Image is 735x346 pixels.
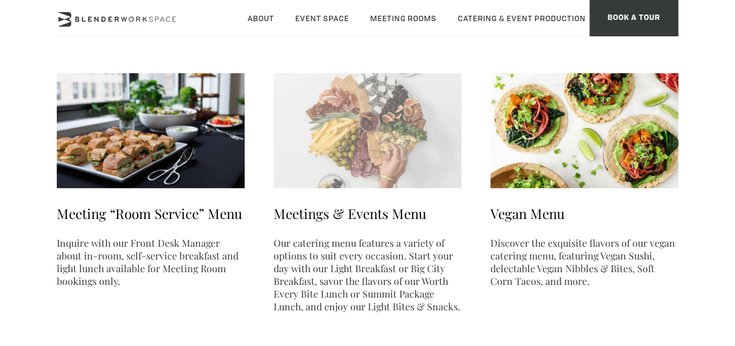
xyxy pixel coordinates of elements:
iframe: Chat Widget [464,19,735,346]
p: Inquire with our Front Desk Manager about in-room, self-service breakfast and light lunch availab... [57,237,245,287]
p: Our catering menu features a variety of options to suit every occasion. Start your day with our L... [274,237,461,313]
a: Meeting “Room Service” Menu [57,204,242,223]
a: Meetings & Events Menu [274,204,426,223]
